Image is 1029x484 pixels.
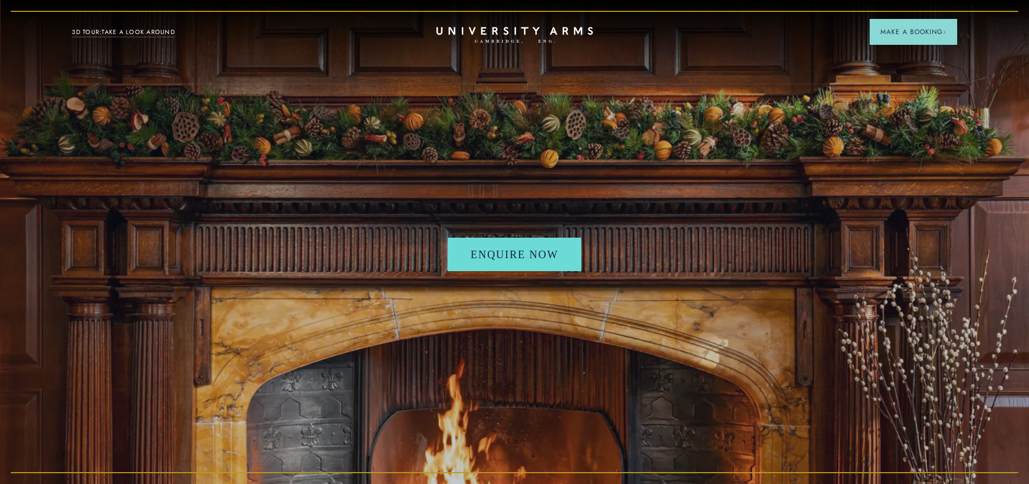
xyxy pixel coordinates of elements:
[436,27,593,44] a: Home
[72,28,175,37] a: 3D TOUR:TAKE A LOOK AROUND
[870,19,957,45] button: Make a BookingArrow icon
[880,27,946,37] span: Make a Booking
[943,30,946,34] img: Arrow icon
[448,238,581,271] a: Enquire Now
